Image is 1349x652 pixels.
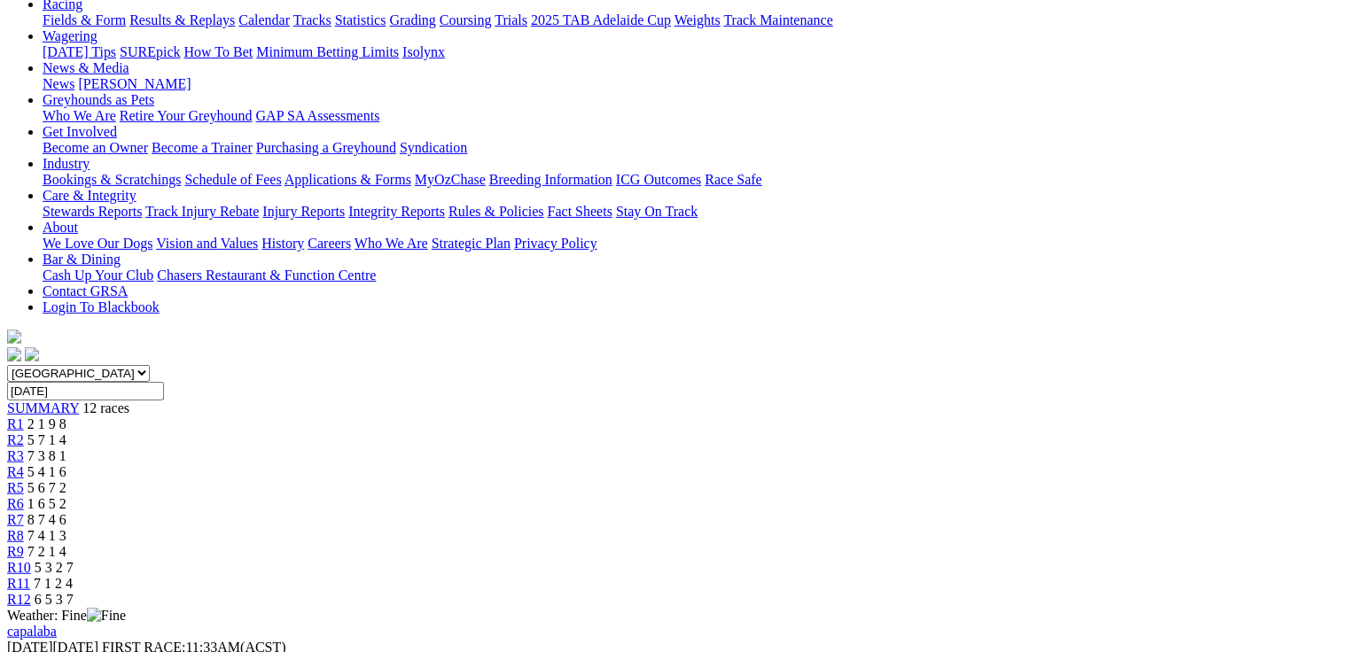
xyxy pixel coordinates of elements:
span: 1 6 5 2 [27,496,66,511]
a: Weights [674,12,721,27]
span: R9 [7,544,24,559]
a: Schedule of Fees [184,172,281,187]
a: About [43,220,78,235]
img: logo-grsa-white.png [7,330,21,344]
a: Contact GRSA [43,283,128,299]
a: Become an Owner [43,140,148,155]
a: Race Safe [705,172,761,187]
a: We Love Our Dogs [43,236,152,251]
a: Wagering [43,28,97,43]
div: Care & Integrity [43,204,1342,220]
a: Cash Up Your Club [43,268,153,283]
span: 6 5 3 7 [35,592,74,607]
a: SUREpick [120,44,180,59]
span: 5 7 1 4 [27,432,66,447]
a: 2025 TAB Adelaide Cup [531,12,671,27]
div: News & Media [43,76,1342,92]
a: GAP SA Assessments [256,108,380,123]
div: Greyhounds as Pets [43,108,1342,124]
div: Racing [43,12,1342,28]
a: Bar & Dining [43,252,121,267]
a: Trials [495,12,527,27]
span: 8 7 4 6 [27,512,66,527]
span: 2 1 9 8 [27,416,66,431]
img: Fine [87,608,126,624]
span: 5 3 2 7 [35,560,74,575]
a: SUMMARY [7,400,79,415]
a: Who We Are [355,236,428,251]
a: capalaba [7,624,57,639]
span: 5 4 1 6 [27,464,66,479]
a: Grading [390,12,436,27]
a: Get Involved [43,124,117,139]
a: Become a Trainer [152,140,253,155]
a: Fact Sheets [548,204,612,219]
a: [PERSON_NAME] [78,76,191,91]
a: R10 [7,560,31,575]
a: Calendar [238,12,290,27]
a: Statistics [335,12,386,27]
a: Careers [308,236,351,251]
a: R2 [7,432,24,447]
a: Injury Reports [262,204,345,219]
a: Applications & Forms [285,172,411,187]
img: facebook.svg [7,347,21,361]
a: News & Media [43,60,129,75]
div: Get Involved [43,140,1342,156]
a: Retire Your Greyhound [120,108,253,123]
input: Select date [7,382,164,400]
a: R3 [7,448,24,463]
a: Chasers Restaurant & Function Centre [157,268,376,283]
a: Rules & Policies [448,204,544,219]
a: R5 [7,480,24,495]
a: Integrity Reports [348,204,445,219]
a: R1 [7,416,24,431]
span: Weather: Fine [7,608,126,623]
div: Bar & Dining [43,268,1342,283]
a: Track Maintenance [724,12,833,27]
span: 7 1 2 4 [34,576,73,591]
a: R8 [7,528,24,543]
a: Results & Replays [129,12,235,27]
a: Stay On Track [616,204,698,219]
a: History [261,236,304,251]
a: R6 [7,496,24,511]
div: About [43,236,1342,252]
span: 5 6 7 2 [27,480,66,495]
div: Industry [43,172,1342,188]
a: News [43,76,74,91]
span: R12 [7,592,31,607]
a: Bookings & Scratchings [43,172,181,187]
a: Isolynx [402,44,445,59]
span: 12 races [82,400,129,415]
a: Vision and Values [156,236,258,251]
a: Stewards Reports [43,204,142,219]
a: Tracks [293,12,331,27]
a: Privacy Policy [514,236,597,251]
a: How To Bet [184,44,253,59]
a: Coursing [440,12,492,27]
a: Syndication [400,140,467,155]
a: Breeding Information [489,172,612,187]
a: R7 [7,512,24,527]
a: Industry [43,156,90,171]
a: R11 [7,576,30,591]
a: R4 [7,464,24,479]
span: 7 4 1 3 [27,528,66,543]
a: Strategic Plan [432,236,511,251]
a: Greyhounds as Pets [43,92,154,107]
a: Purchasing a Greyhound [256,140,396,155]
a: [DATE] Tips [43,44,116,59]
a: Track Injury Rebate [145,204,259,219]
a: Fields & Form [43,12,126,27]
div: Wagering [43,44,1342,60]
a: ICG Outcomes [616,172,701,187]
